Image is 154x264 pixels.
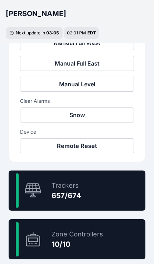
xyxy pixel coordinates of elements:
[16,30,45,35] span: Next update in
[20,138,134,153] button: Remote Reset
[46,30,59,36] div: 03 : 05
[9,219,145,259] a: Zone Controllers10/10
[20,107,134,123] button: Snow
[52,229,103,239] div: Zone Controllers
[67,30,86,35] span: 02:01 PM
[6,4,148,23] nav: Breadcrumb
[9,171,145,211] a: Trackers657/674
[52,239,103,249] div: 10/10
[52,191,81,201] div: 657/674
[20,56,134,71] button: Manual Full East
[20,97,134,105] h3: Clear Alarms
[6,9,66,19] h3: [PERSON_NAME]
[20,128,134,135] h3: Device
[20,77,134,92] button: Manual Level
[52,181,81,191] div: Trackers
[87,30,96,35] span: EDT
